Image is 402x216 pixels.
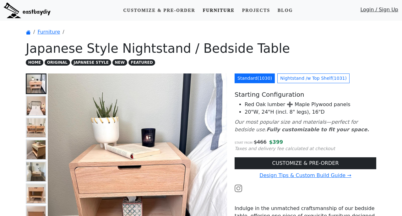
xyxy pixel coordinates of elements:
a: Design Tips & Custom Build Guide → [259,172,351,178]
a: CUSTOMIZE & PRE-ORDER [235,157,376,169]
small: Start from [235,141,253,144]
li: Red Oak lumber ➕ Maple Plywood panels [245,101,376,108]
li: 20"W, 24"H (incl. 8" legs), 16"D [245,108,376,116]
nav: breadcrumb [26,28,376,36]
a: Projects [240,5,273,16]
a: Furniture [37,29,60,35]
i: Our most popular size and materials—perfect for bedside use. [235,119,369,132]
img: eastbaydiy [4,3,51,18]
img: Japanese Style Nightstand - Overall [27,74,46,93]
b: Fully customizable to fit your space. [266,127,369,132]
a: Blog [275,5,295,16]
img: Japanese Style Nighstands - Square Legs [27,184,46,203]
a: Login / Sign Up [360,6,398,16]
h1: Japanese Style Nightstand / Bedside Table [26,41,376,56]
a: Furniture [200,5,237,16]
img: Japanese Style Nightstand Pair /w Bed Staging [27,96,46,115]
small: Taxes and delivery fee calculated at checkout [235,146,335,151]
span: HOME [26,59,43,66]
h5: Starting Configuration [235,91,376,98]
img: Japanese Style Nightstand - Back Panel [27,140,46,159]
img: Japanese Style Nightstand - Floating Configuration [27,162,46,181]
span: ORIGINAL [45,59,70,66]
a: Customize & Pre-order [121,5,198,16]
img: Japanese Style Nightstand Red Oak Sets [27,118,46,137]
span: FEATURED [128,59,155,66]
s: $ 466 [254,139,267,145]
a: Watch the build video or pictures on Instagram [235,185,242,191]
a: Nightstand /w Top Shelf(1031) [277,73,350,83]
span: NEW [112,59,127,66]
span: $ 399 [269,139,283,145]
a: Standard(1030) [235,73,275,83]
span: JAPANESE STYLE [71,59,111,66]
